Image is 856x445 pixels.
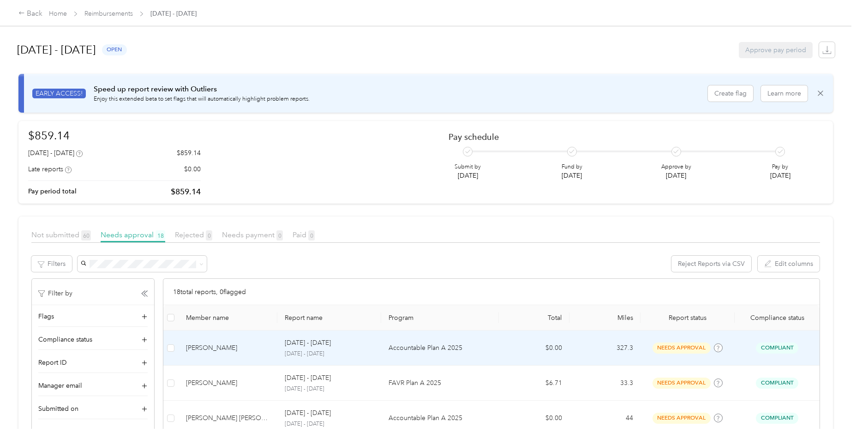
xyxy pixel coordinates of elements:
[770,171,790,180] p: [DATE]
[652,413,711,423] span: needs approval
[761,85,808,102] button: Learn more
[38,335,92,344] span: Compliance status
[293,230,315,239] span: Paid
[756,343,798,353] span: Compliant
[661,163,691,171] p: Approve by
[150,9,197,18] span: [DATE] - [DATE]
[758,256,820,272] button: Edit columns
[81,230,91,241] span: 60
[186,378,270,388] div: [PERSON_NAME]
[499,401,569,436] td: $0.00
[506,314,562,322] div: Total
[455,171,481,180] p: [DATE]
[49,10,67,18] a: Home
[276,230,283,241] span: 0
[562,163,582,171] p: Fund by
[277,305,381,331] th: Report name
[569,401,640,436] td: 44
[222,230,283,239] span: Needs payment
[708,85,753,102] button: Create flag
[28,186,77,196] p: Pay period total
[389,413,491,423] p: Accountable Plan A 2025
[381,401,499,436] td: Accountable Plan A 2025
[186,413,270,423] div: [PERSON_NAME] [PERSON_NAME]
[94,95,310,103] p: Enjoy this extended beta to set flags that will automatically highlight problem reports.
[32,89,86,98] span: EARLY ACCESS!
[499,331,569,366] td: $0.00
[285,385,374,393] p: [DATE] - [DATE]
[569,366,640,401] td: 33.3
[756,378,798,388] span: Compliant
[186,314,270,322] div: Member name
[163,279,820,305] div: 18 total reports, 0 flagged
[661,171,691,180] p: [DATE]
[175,230,212,239] span: Rejected
[156,230,165,241] span: 18
[652,378,711,388] span: needs approval
[179,305,278,331] th: Member name
[38,358,67,367] span: Report ID
[38,427,78,437] span: Approved on
[648,314,727,322] span: Report status
[499,366,569,401] td: $6.71
[206,230,212,241] span: 0
[94,84,310,95] p: Speed up report review with Outliers
[38,289,72,298] p: Filter by
[171,186,201,198] p: $859.14
[671,256,751,272] button: Reject Reports via CSV
[381,366,499,401] td: FAVR Plan A 2025
[38,312,54,321] span: Flags
[186,343,270,353] div: [PERSON_NAME]
[184,164,201,174] p: $0.00
[652,343,711,353] span: needs approval
[285,350,374,358] p: [DATE] - [DATE]
[389,378,491,388] p: FAVR Plan A 2025
[381,305,499,331] th: Program
[28,127,201,144] h1: $859.14
[285,408,331,418] p: [DATE] - [DATE]
[285,420,374,428] p: [DATE] - [DATE]
[770,163,790,171] p: Pay by
[102,44,127,55] span: open
[742,314,812,322] span: Compliance status
[569,331,640,366] td: 327.3
[18,8,42,19] div: Back
[38,381,82,391] span: Manager email
[449,132,808,142] h2: Pay schedule
[804,393,856,445] iframe: Everlance-gr Chat Button Frame
[455,163,481,171] p: Submit by
[562,171,582,180] p: [DATE]
[381,331,499,366] td: Accountable Plan A 2025
[177,148,201,158] p: $859.14
[31,256,72,272] button: Filters
[84,10,133,18] a: Reimbursements
[389,343,491,353] p: Accountable Plan A 2025
[308,230,315,241] span: 0
[756,413,798,423] span: Compliant
[17,39,96,61] h1: [DATE] - [DATE]
[28,164,72,174] div: Late reports
[38,404,78,414] span: Submitted on
[31,230,91,239] span: Not submitted
[28,148,83,158] div: [DATE] - [DATE]
[285,338,331,348] p: [DATE] - [DATE]
[285,373,331,383] p: [DATE] - [DATE]
[101,230,165,239] span: Needs approval
[577,314,633,322] div: Miles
